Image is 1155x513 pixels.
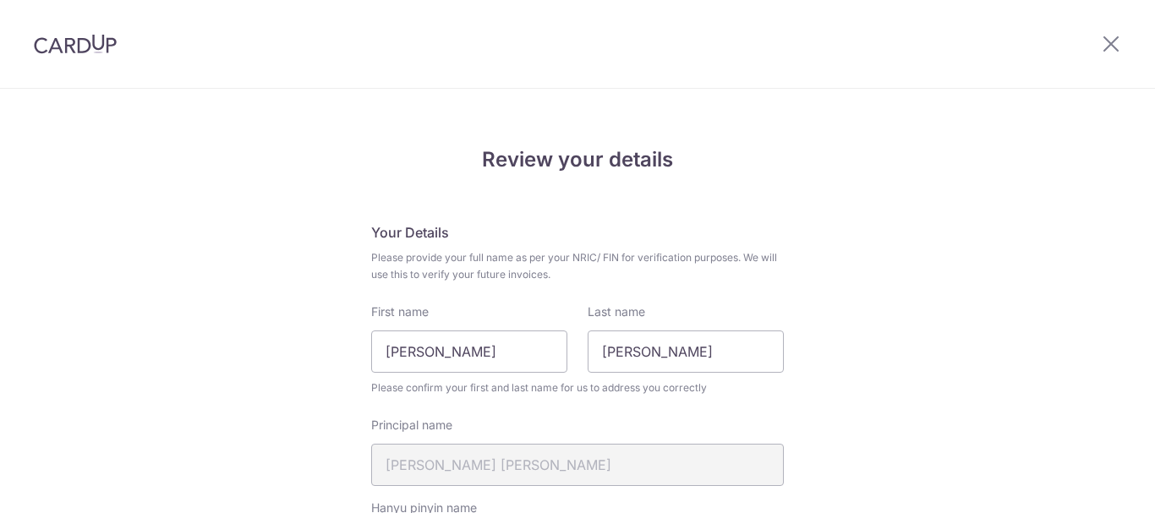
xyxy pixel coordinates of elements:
label: Last name [588,303,645,320]
span: Please confirm your first and last name for us to address you correctly [371,379,784,396]
input: First Name [371,330,567,373]
h5: Your Details [371,222,784,243]
input: Last name [588,330,784,373]
label: Principal name [371,417,452,434]
label: First name [371,303,429,320]
h4: Review your details [371,145,784,175]
span: Please provide your full name as per your NRIC/ FIN for verification purposes. We will use this t... [371,249,784,283]
img: CardUp [34,34,117,54]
